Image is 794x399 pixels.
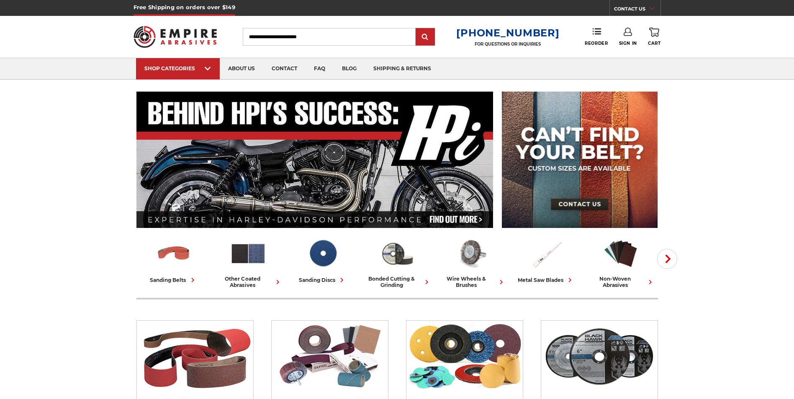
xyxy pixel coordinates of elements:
div: non-woven abrasives [587,276,655,288]
img: Banner for an interview featuring Horsepower Inc who makes Harley performance upgrades featured o... [136,92,493,228]
span: Sign In [619,41,637,46]
a: metal saw blades [512,235,580,284]
a: about us [220,58,263,79]
img: Sanding Discs [406,321,523,392]
span: Cart [648,41,660,46]
div: sanding discs [299,276,346,284]
button: Next [657,249,677,269]
p: FOR QUESTIONS OR INQUIRIES [456,41,559,47]
img: promo banner for custom belts. [502,92,658,228]
img: Bonded Cutting & Grinding [379,235,416,271]
div: wire wheels & brushes [438,276,506,288]
img: Wire Wheels & Brushes [453,235,490,271]
input: Submit [417,29,434,46]
a: bonded cutting & grinding [363,235,431,288]
div: sanding belts [150,276,197,284]
img: Empire Abrasives [134,20,217,53]
div: SHOP CATEGORIES [144,65,211,72]
a: sanding discs [289,235,357,284]
img: Sanding Discs [304,235,341,271]
img: Bonded Cutting & Grinding [541,321,658,392]
a: wire wheels & brushes [438,235,506,288]
a: [PHONE_NUMBER] [456,27,559,39]
a: CONTACT US [614,4,660,16]
a: other coated abrasives [214,235,282,288]
a: non-woven abrasives [587,235,655,288]
a: Reorder [585,28,608,46]
img: Other Coated Abrasives [230,235,267,271]
a: blog [334,58,365,79]
div: other coated abrasives [214,276,282,288]
img: Sanding Belts [137,321,253,392]
a: contact [263,58,306,79]
img: Metal Saw Blades [528,235,565,271]
a: shipping & returns [365,58,439,79]
img: Non-woven Abrasives [602,235,639,271]
a: faq [306,58,334,79]
img: Sanding Belts [155,235,192,271]
span: Reorder [585,41,608,46]
a: sanding belts [140,235,208,284]
div: metal saw blades [518,276,574,284]
img: Other Coated Abrasives [272,321,388,392]
a: Cart [648,28,660,46]
div: bonded cutting & grinding [363,276,431,288]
